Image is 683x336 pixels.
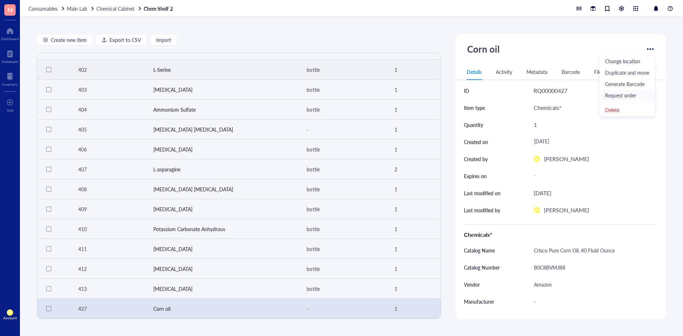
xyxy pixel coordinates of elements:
div: 402 [78,66,142,74]
span: Chemical Cabinet [96,5,134,12]
div: Vendor [464,281,480,288]
td: Calcium chloride [148,139,298,159]
div: Catalog Name [464,246,495,254]
div: 406 [78,145,142,153]
div: 1 [391,65,417,75]
span: Request order [605,91,649,99]
div: Manufacturer [464,298,494,305]
div: Account [3,316,17,320]
span: Main Lab [67,5,87,12]
div: Last modified on [464,189,501,197]
div: bottle [303,284,380,294]
div: bottle [303,184,380,194]
div: - [531,294,655,309]
div: Crisco Pure Corn Oil, 40 Fluid Ounce [531,243,655,258]
a: Notebook [2,48,18,64]
div: 412 [78,265,142,273]
div: bottle [303,244,380,254]
div: 410 [78,225,142,233]
div: bottle [303,144,380,154]
div: Quantity [464,121,483,129]
div: bottle [303,224,380,234]
span: Export to CSV [110,37,141,43]
div: Catalog Number [464,263,500,271]
div: 1 [531,119,655,130]
div: 1 [391,124,417,134]
div: 405 [78,126,142,133]
div: 407 [78,165,142,173]
div: Delete [605,107,649,113]
div: 1 [391,304,417,314]
div: 1 [391,284,417,294]
button: Create new item [37,34,93,46]
div: Metadata [526,68,547,76]
span: Import [156,37,171,43]
td: Potassium Carbonate Anhydrous [148,219,298,239]
td: Ammonium Sulfate [148,100,298,119]
a: Consumables [28,5,65,12]
span: EN [535,208,539,212]
td: Ferric citrate [148,259,298,279]
div: RQ00000427 [534,86,567,95]
td: L-Serine [148,60,298,80]
span: EN [535,157,539,160]
div: 1 [391,204,417,214]
a: Dashboard [1,25,19,41]
span: Consumables [28,5,58,12]
div: 1 [391,264,417,274]
div: [DATE] [534,188,551,198]
div: Manufacturer Reference [464,311,517,326]
div: 411 [78,245,142,253]
div: - [303,304,380,314]
div: 408 [78,185,142,193]
td: Corn oil [148,299,298,319]
div: 409 [78,205,142,213]
td: Magnesium sulfate heptahydrate [148,179,298,199]
div: Inventory [2,82,18,86]
div: 403 [78,86,142,94]
div: 1 [391,105,417,114]
a: Chemical Cabinet [96,5,142,12]
td: L-asparagine [148,159,298,179]
div: bottle [303,204,380,214]
td: Ferric ammonium citrate [148,199,298,219]
td: Potassium phosphate monobasic [148,80,298,100]
div: Dashboard [1,37,19,41]
div: Notebook [2,59,18,64]
span: Generate Barcode [605,80,649,88]
span: Duplicate and move [605,69,649,76]
div: bottle [303,85,380,95]
div: Item type [464,104,485,112]
div: 1 [391,85,417,95]
div: 1 [391,144,417,154]
div: bottle [303,105,380,114]
div: Files [594,68,604,76]
div: 2 [391,164,417,174]
a: Main Lab [67,5,95,12]
div: B0C8BVMJB8 [531,260,655,275]
div: Created by [464,155,488,163]
span: EN [8,311,12,314]
div: Created on [464,138,488,146]
div: Add [7,108,14,112]
div: Chemicals* [464,230,657,239]
div: 1 [391,184,417,194]
td: Glycine [148,239,298,259]
td: Iron(II) sulfate heptahydrate [148,119,298,139]
div: [PERSON_NAME] [544,154,589,164]
span: Create new item [51,37,87,43]
div: Last modified by [464,206,500,214]
div: [PERSON_NAME] [544,206,589,215]
div: 1 [391,244,417,254]
div: Corn oil [464,40,503,58]
div: [DATE] [531,135,655,148]
span: M [7,5,13,14]
div: 1 [391,224,417,234]
div: Details [467,68,482,76]
div: 427 [78,305,142,313]
div: Amazon [531,277,655,292]
span: Change location [605,57,649,65]
div: - [303,124,380,134]
div: bottle [303,164,380,174]
div: ID [464,87,469,95]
